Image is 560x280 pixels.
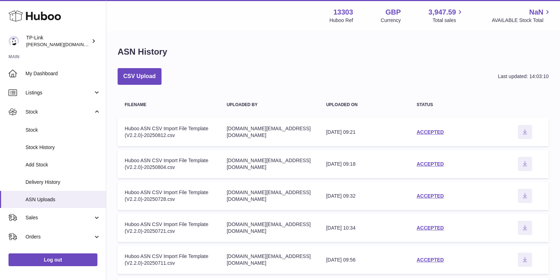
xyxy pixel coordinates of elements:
div: Huboo ASN CSV Import File Template (V2.2.0)-20250812.csv [125,125,213,139]
a: ACCEPTED [417,129,444,135]
button: CSV Upload [118,68,162,85]
div: Huboo ASN CSV Import File Template (V2.2.0)-20250804.csv [125,157,213,171]
span: Add Stock [26,161,101,168]
div: [DOMAIN_NAME][EMAIL_ADDRESS][DOMAIN_NAME] [227,125,312,139]
button: Download ASN file [518,125,532,139]
h1: ASN History [118,46,167,57]
div: [DATE] 09:18 [326,161,403,168]
div: Huboo ASN CSV Import File Template (V2.2.0)-20250728.csv [125,189,213,203]
span: Total sales [432,17,464,24]
div: TP-Link [26,34,90,48]
a: ACCEPTED [417,257,444,263]
strong: 13303 [333,7,353,17]
div: Last updated: 14:03:10 [498,73,549,80]
span: ASN Uploads [26,196,101,203]
span: Delivery History [26,179,101,186]
a: Log out [9,253,97,266]
button: Download ASN file [518,253,532,267]
span: Sales [26,214,93,221]
span: Stock [26,109,93,115]
div: [DATE] 09:21 [326,129,403,136]
a: ACCEPTED [417,161,444,167]
th: Uploaded by [220,95,319,114]
img: susie.li@tp-link.com [9,36,19,46]
th: Filename [118,95,220,114]
div: Currency [381,17,401,24]
span: Stock History [26,144,101,151]
span: AVAILABLE Stock Total [492,17,551,24]
span: Orders [26,234,93,240]
th: actions [502,95,549,114]
button: Download ASN file [518,221,532,235]
div: Huboo ASN CSV Import File Template (V2.2.0)-20250711.csv [125,253,213,267]
button: Download ASN file [518,157,532,171]
div: [DATE] 09:56 [326,257,403,263]
div: [DATE] 09:32 [326,193,403,199]
div: [DOMAIN_NAME][EMAIL_ADDRESS][DOMAIN_NAME] [227,253,312,267]
div: [DOMAIN_NAME][EMAIL_ADDRESS][DOMAIN_NAME] [227,157,312,171]
a: NaN AVAILABLE Stock Total [492,7,551,24]
a: ACCEPTED [417,225,444,231]
div: [DOMAIN_NAME][EMAIL_ADDRESS][DOMAIN_NAME] [227,221,312,235]
span: Listings [26,89,93,96]
button: Download ASN file [518,189,532,203]
span: My Dashboard [26,70,101,77]
span: NaN [529,7,543,17]
a: ACCEPTED [417,193,444,199]
span: Stock [26,127,101,133]
div: [DOMAIN_NAME][EMAIL_ADDRESS][DOMAIN_NAME] [227,189,312,203]
div: Huboo ASN CSV Import File Template (V2.2.0)-20250721.csv [125,221,213,235]
div: [DATE] 10:34 [326,225,403,231]
div: Huboo Ref [329,17,353,24]
th: Status [409,95,502,114]
th: Uploaded on [319,95,410,114]
span: [PERSON_NAME][DOMAIN_NAME][EMAIL_ADDRESS][DOMAIN_NAME] [26,42,179,47]
span: 3,947.59 [429,7,456,17]
strong: GBP [385,7,401,17]
a: 3,947.59 Total sales [429,7,464,24]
